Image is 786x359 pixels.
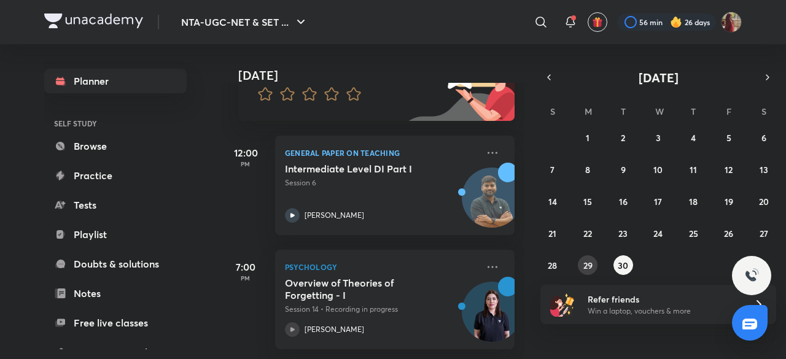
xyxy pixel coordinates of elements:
p: [PERSON_NAME] [305,210,364,221]
a: Browse [44,134,187,158]
abbr: September 21, 2025 [548,228,556,239]
h5: Overview of Theories of Forgetting - I [285,277,438,301]
button: avatar [588,12,607,32]
button: September 26, 2025 [719,223,739,243]
h5: Intermediate Level DI Part I [285,163,438,175]
abbr: Tuesday [621,106,626,117]
abbr: September 22, 2025 [583,228,592,239]
button: September 27, 2025 [754,223,774,243]
img: Srishti Sharma [721,12,742,33]
button: September 2, 2025 [613,128,633,147]
button: September 17, 2025 [648,191,668,211]
button: September 1, 2025 [578,128,597,147]
a: Notes [44,281,187,306]
abbr: September 30, 2025 [618,260,628,271]
button: September 16, 2025 [613,191,633,211]
abbr: September 26, 2025 [724,228,733,239]
button: September 14, 2025 [543,191,562,211]
p: PM [221,274,270,282]
p: Win a laptop, vouchers & more [588,306,739,317]
img: Company Logo [44,14,143,28]
abbr: September 29, 2025 [583,260,593,271]
abbr: Sunday [550,106,555,117]
button: September 20, 2025 [754,191,774,211]
button: [DATE] [558,69,759,86]
a: Playlist [44,222,187,247]
p: [PERSON_NAME] [305,324,364,335]
abbr: Saturday [761,106,766,117]
abbr: September 18, 2025 [689,196,698,207]
button: September 19, 2025 [719,191,739,211]
abbr: September 12, 2025 [725,164,733,176]
button: September 25, 2025 [683,223,703,243]
abbr: September 13, 2025 [760,164,768,176]
abbr: September 25, 2025 [689,228,698,239]
abbr: Wednesday [655,106,664,117]
button: September 21, 2025 [543,223,562,243]
p: General Paper on Teaching [285,145,478,160]
button: September 8, 2025 [578,160,597,179]
abbr: Thursday [691,106,696,117]
p: Session 6 [285,177,478,188]
h6: Refer friends [588,293,739,306]
button: September 18, 2025 [683,191,703,211]
a: Doubts & solutions [44,252,187,276]
abbr: September 15, 2025 [583,196,592,207]
p: Psychology [285,260,478,274]
button: September 9, 2025 [613,160,633,179]
button: September 24, 2025 [648,223,668,243]
button: NTA-UGC-NET & SET ... [174,10,316,34]
abbr: Monday [585,106,592,117]
button: September 29, 2025 [578,255,597,275]
a: Free live classes [44,311,187,335]
abbr: September 20, 2025 [759,196,769,207]
abbr: September 2, 2025 [621,132,625,144]
button: September 11, 2025 [683,160,703,179]
button: September 23, 2025 [613,223,633,243]
a: Practice [44,163,187,188]
a: Planner [44,69,187,93]
img: avatar [592,17,603,28]
abbr: September 5, 2025 [726,132,731,144]
img: Avatar [462,288,521,347]
p: Session 14 • Recording in progress [285,304,478,315]
abbr: September 11, 2025 [690,164,697,176]
a: Tests [44,193,187,217]
abbr: September 17, 2025 [654,196,662,207]
abbr: September 8, 2025 [585,164,590,176]
abbr: September 24, 2025 [653,228,663,239]
h5: 7:00 [221,260,270,274]
abbr: September 23, 2025 [618,228,628,239]
button: September 13, 2025 [754,160,774,179]
img: Avatar [462,174,521,233]
abbr: September 28, 2025 [548,260,557,271]
img: referral [550,292,575,317]
abbr: September 14, 2025 [548,196,557,207]
button: September 5, 2025 [719,128,739,147]
abbr: September 16, 2025 [619,196,628,207]
button: September 7, 2025 [543,160,562,179]
img: streak [670,16,682,28]
h5: 12:00 [221,145,270,160]
abbr: September 19, 2025 [725,196,733,207]
abbr: September 1, 2025 [586,132,589,144]
button: September 30, 2025 [613,255,633,275]
h6: SELF STUDY [44,113,187,134]
button: September 3, 2025 [648,128,668,147]
button: September 10, 2025 [648,160,668,179]
img: ttu [744,268,759,283]
abbr: Friday [726,106,731,117]
abbr: September 4, 2025 [691,132,696,144]
abbr: September 9, 2025 [621,164,626,176]
button: September 6, 2025 [754,128,774,147]
button: September 22, 2025 [578,223,597,243]
abbr: September 10, 2025 [653,164,663,176]
a: Company Logo [44,14,143,31]
button: September 12, 2025 [719,160,739,179]
abbr: September 3, 2025 [656,132,661,144]
span: [DATE] [639,69,679,86]
button: September 28, 2025 [543,255,562,275]
h4: [DATE] [238,68,527,83]
button: September 4, 2025 [683,128,703,147]
abbr: September 7, 2025 [550,164,554,176]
